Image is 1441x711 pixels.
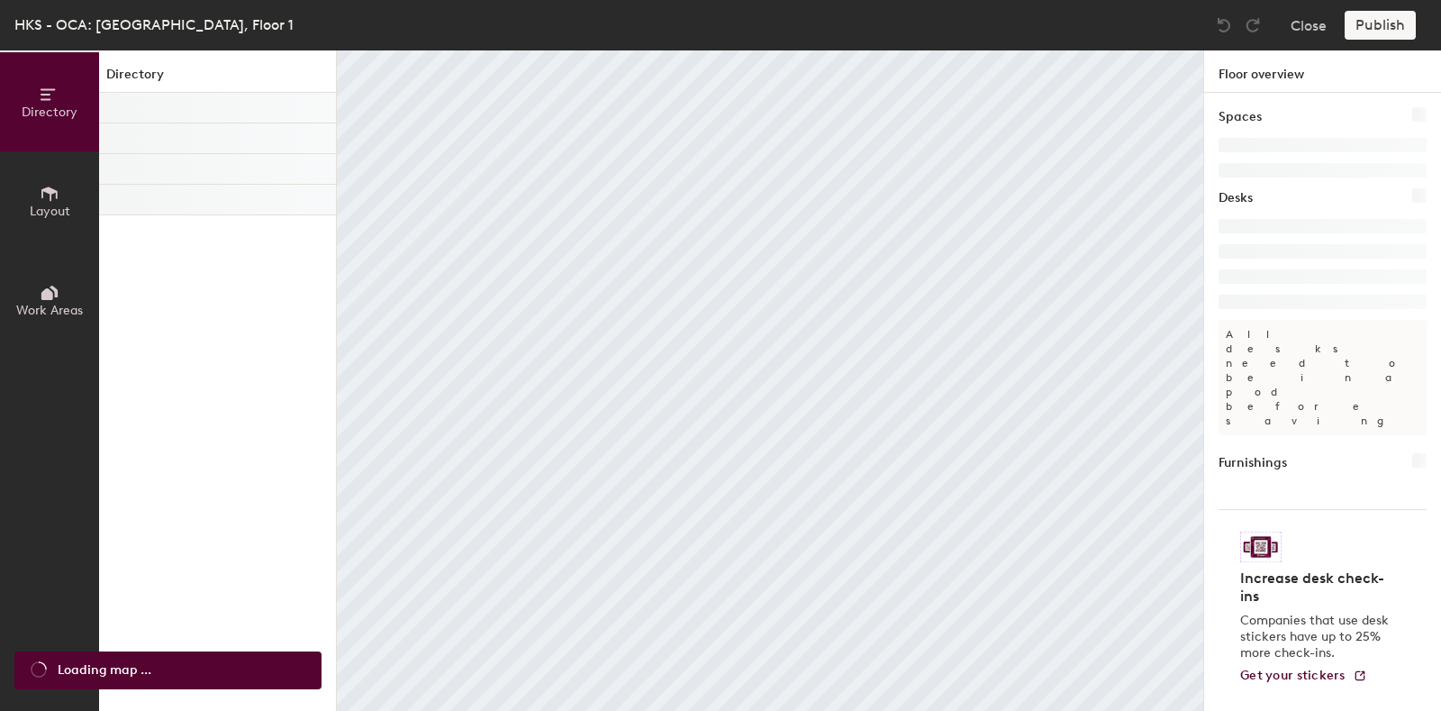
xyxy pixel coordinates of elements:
span: Loading map ... [58,661,151,680]
span: Work Areas [16,303,83,318]
span: Get your stickers [1240,668,1346,683]
p: Companies that use desk stickers have up to 25% more check-ins. [1240,613,1394,661]
h1: Furnishings [1219,453,1287,473]
h1: Floor overview [1204,50,1441,93]
p: All desks need to be in a pod before saving [1219,320,1427,435]
div: HKS - OCA: [GEOGRAPHIC_DATA], Floor 1 [14,14,294,36]
h1: Directory [99,65,336,93]
h1: Desks [1219,188,1253,208]
span: Directory [22,105,77,120]
button: Close [1291,11,1327,40]
img: Sticker logo [1240,532,1282,562]
span: Layout [30,204,70,219]
h1: Spaces [1219,107,1262,127]
img: Redo [1244,16,1262,34]
canvas: Map [337,50,1203,711]
a: Get your stickers [1240,669,1367,684]
h4: Increase desk check-ins [1240,570,1394,606]
img: Undo [1215,16,1233,34]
